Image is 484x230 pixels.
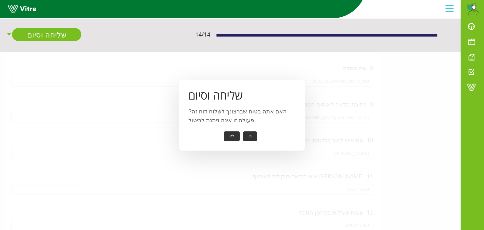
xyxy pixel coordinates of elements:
button: לא [224,131,240,141]
h1: שליחה וסיום [188,89,296,102]
span: 14 / 14 [195,30,210,39]
button: כן [243,131,257,141]
a: שליחה וסיום [12,28,81,41]
img: d79e9f56-8524-49d2-b467-21e72f93baff.png [467,3,479,16]
span: caret-down [6,28,12,41]
div: האם אתה בטוח שברצונך לשלוח דוח זה? פעולה זו אינה ניתנת לביטול [179,80,305,151]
